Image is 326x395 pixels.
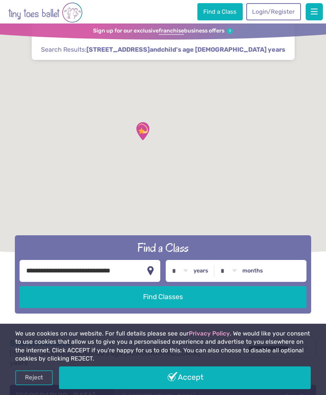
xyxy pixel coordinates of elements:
[59,366,311,389] a: Accept
[93,27,233,35] a: Sign up for our exclusivefranchisebusiness offers
[246,3,301,20] a: Login/Register
[86,46,285,53] strong: and
[189,330,230,337] a: Privacy Policy
[242,267,263,274] label: months
[161,45,285,54] span: child's age [DEMOGRAPHIC_DATA] years
[193,267,208,274] label: years
[197,3,243,20] a: Find a Class
[15,370,53,385] a: Reject
[159,27,184,35] strong: franchise
[15,330,311,363] p: We use cookies on our website. For full details please see our . We would like your consent to us...
[8,2,82,23] img: tiny toes ballet
[32,23,295,60] div: Search Results:
[86,45,150,54] span: [STREET_ADDRESS]
[20,240,306,256] h2: Find a Class
[130,118,156,144] div: Pinewood community hall, Ipswich, IP8 …
[20,286,306,308] button: Find Classes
